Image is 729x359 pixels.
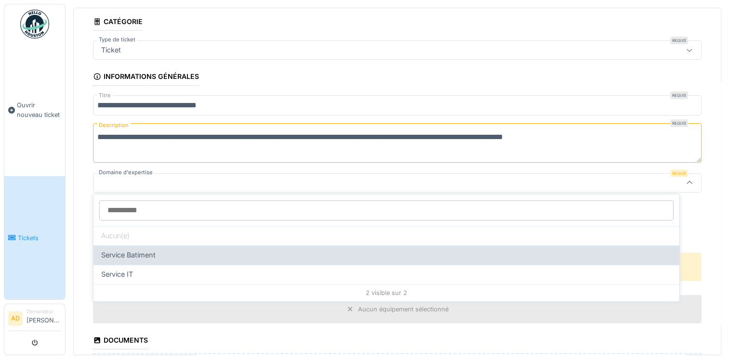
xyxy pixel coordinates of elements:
a: Ouvrir nouveau ticket [4,44,65,176]
li: [PERSON_NAME] [27,308,61,329]
span: Service IT [101,269,133,280]
label: Description [97,119,131,131]
div: 2 visible sur 2 [93,284,679,301]
div: Informations générales [93,69,199,86]
div: Requis [670,91,688,99]
li: AD [8,311,23,326]
label: Domaine d'expertise [97,168,155,177]
div: Demandeur [27,308,61,315]
img: Badge_color-CXgf-gQk.svg [20,10,49,38]
a: AD Demandeur[PERSON_NAME] [8,308,61,331]
div: Catégorie [93,14,143,31]
span: Ouvrir nouveau ticket [17,101,61,119]
div: Documents [93,333,148,349]
div: Aucun équipement sélectionné [358,305,449,314]
div: Aucun(e) [93,226,679,245]
div: Ticket [97,45,125,55]
span: Tickets [18,233,61,243]
label: Titre [97,91,113,100]
div: Requis [670,169,688,177]
div: Requis [670,119,688,127]
a: Tickets [4,176,65,299]
span: Service Batiment [101,250,156,260]
label: Type de ticket [97,36,137,44]
div: Requis [670,37,688,44]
